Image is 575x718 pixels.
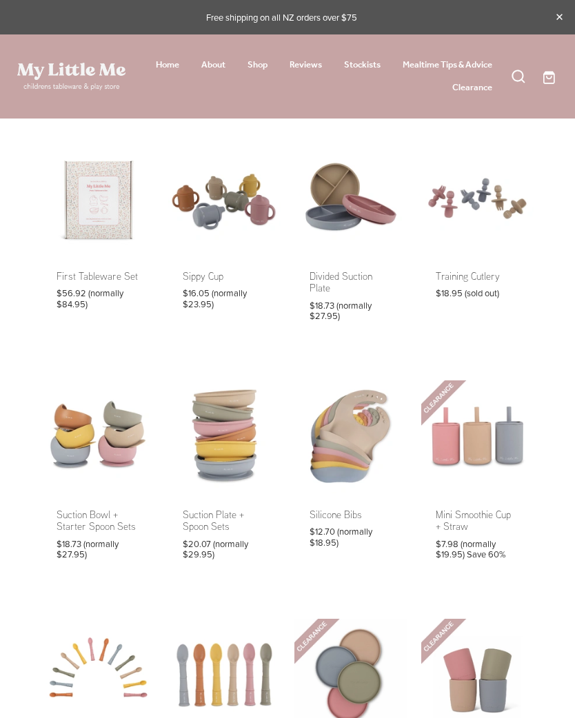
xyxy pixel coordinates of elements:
a: Reviews [290,57,322,74]
a: Mealtime Tips & Advice [403,57,492,74]
p: Free shipping on all NZ orders over $75 [17,11,545,23]
a: Shop [248,57,268,74]
a: My Little Me Ltd homepage [17,57,125,96]
a: Clearance [452,79,492,96]
a: Home [156,57,179,74]
a: About [201,57,225,74]
a: Stockists [344,57,381,74]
